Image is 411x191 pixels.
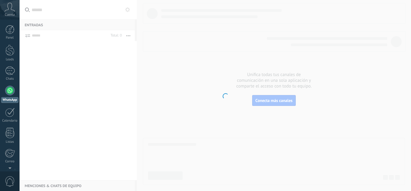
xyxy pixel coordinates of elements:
[1,160,19,164] div: Correo
[1,36,19,40] div: Panel
[1,119,19,123] div: Calendario
[1,58,19,62] div: Leads
[5,13,15,17] span: Cuenta
[1,97,18,103] div: WhatsApp
[1,77,19,81] div: Chats
[1,140,19,144] div: Listas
